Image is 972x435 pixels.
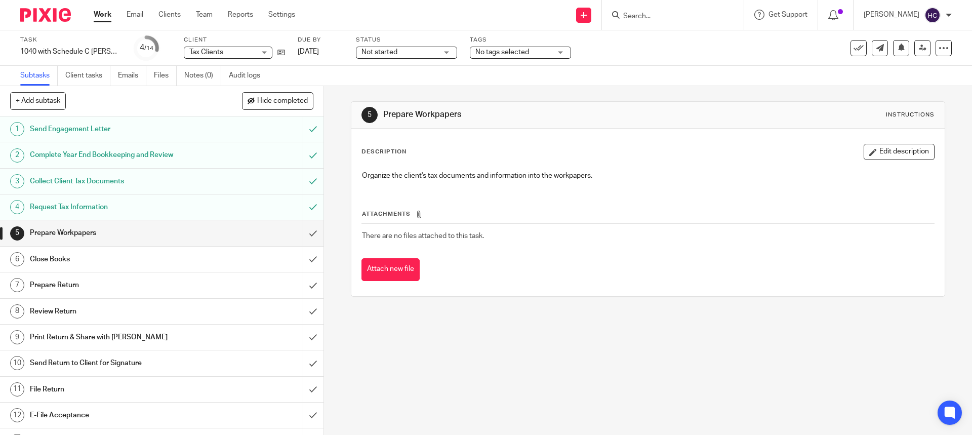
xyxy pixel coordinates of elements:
[30,382,205,397] h1: File Return
[118,66,146,86] a: Emails
[10,174,24,188] div: 3
[30,147,205,163] h1: Complete Year End Bookkeeping and Review
[30,252,205,267] h1: Close Books
[184,36,285,44] label: Client
[184,66,221,86] a: Notes (0)
[864,10,919,20] p: [PERSON_NAME]
[30,225,205,241] h1: Prepare Workpapers
[10,252,24,266] div: 6
[30,122,205,137] h1: Send Engagement Letter
[189,49,223,56] span: Tax Clients
[65,66,110,86] a: Client tasks
[20,36,121,44] label: Task
[268,10,295,20] a: Settings
[20,47,121,57] div: 1040 with Schedule C [PERSON_NAME]
[228,10,253,20] a: Reports
[10,408,24,422] div: 12
[20,66,58,86] a: Subtasks
[20,47,121,57] div: 1040 with Schedule C Cheslon Romero
[154,66,177,86] a: Files
[864,144,935,160] button: Edit description
[10,122,24,136] div: 1
[242,92,313,109] button: Hide completed
[30,174,205,189] h1: Collect Client Tax Documents
[361,49,397,56] span: Not started
[30,355,205,371] h1: Send Return to Client for Signature
[10,304,24,319] div: 8
[10,382,24,397] div: 11
[30,408,205,423] h1: E-File Acceptance
[10,356,24,370] div: 10
[886,111,935,119] div: Instructions
[10,200,24,214] div: 4
[10,330,24,344] div: 9
[298,48,319,55] span: [DATE]
[257,97,308,105] span: Hide completed
[356,36,457,44] label: Status
[196,10,213,20] a: Team
[924,7,941,23] img: svg%3E
[30,278,205,293] h1: Prepare Return
[140,42,153,54] div: 4
[362,232,484,240] span: There are no files attached to this task.
[10,278,24,292] div: 7
[229,66,268,86] a: Audit logs
[158,10,181,20] a: Clients
[30,200,205,215] h1: Request Tax Information
[362,171,934,181] p: Organize the client's tax documents and information into the workpapers.
[10,148,24,163] div: 2
[144,46,153,51] small: /14
[768,11,807,18] span: Get Support
[361,258,420,281] button: Attach new file
[127,10,143,20] a: Email
[20,8,71,22] img: Pixie
[622,12,713,21] input: Search
[470,36,571,44] label: Tags
[30,330,205,345] h1: Print Return & Share with [PERSON_NAME]
[298,36,343,44] label: Due by
[475,49,529,56] span: No tags selected
[94,10,111,20] a: Work
[362,211,411,217] span: Attachments
[10,92,66,109] button: + Add subtask
[10,226,24,241] div: 5
[383,109,670,120] h1: Prepare Workpapers
[30,304,205,319] h1: Review Return
[361,107,378,123] div: 5
[361,148,407,156] p: Description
